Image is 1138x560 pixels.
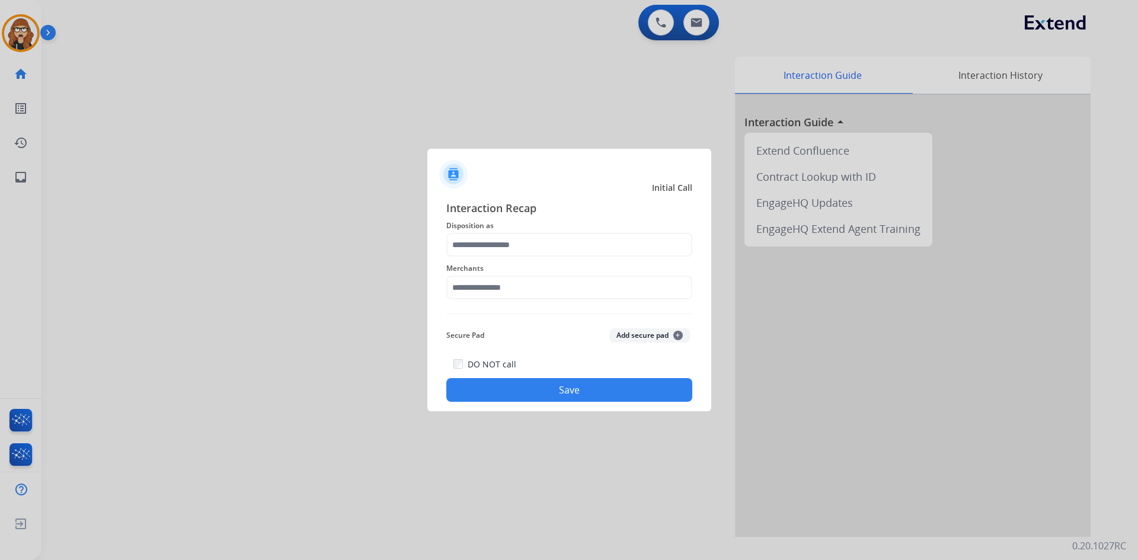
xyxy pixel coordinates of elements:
label: DO NOT call [468,359,516,370]
p: 0.20.1027RC [1072,539,1126,553]
button: Save [446,378,692,402]
span: Disposition as [446,219,692,233]
span: Initial Call [652,182,692,194]
span: Interaction Recap [446,200,692,219]
img: contactIcon [439,160,468,188]
span: + [673,331,683,340]
button: Add secure pad+ [609,328,690,343]
span: Secure Pad [446,328,484,343]
span: Merchants [446,261,692,276]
